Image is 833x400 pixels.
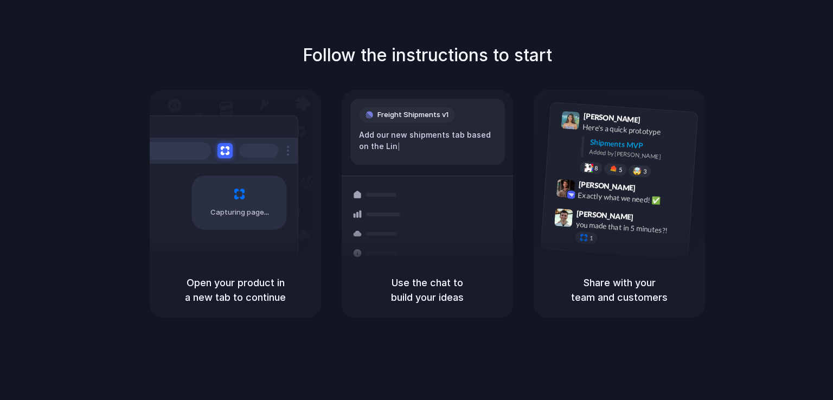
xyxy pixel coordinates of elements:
[583,110,640,126] span: [PERSON_NAME]
[639,183,661,196] span: 9:42 AM
[576,208,634,223] span: [PERSON_NAME]
[637,212,659,225] span: 9:47 AM
[163,275,308,305] h5: Open your product in a new tab to continue
[589,147,689,163] div: Added by [PERSON_NAME]
[589,235,593,241] span: 1
[582,121,691,140] div: Here's a quick prototype
[547,275,692,305] h5: Share with your team and customers
[643,169,647,175] span: 3
[589,137,690,154] div: Shipments MVP
[575,218,684,237] div: you made that in 5 minutes?!
[359,129,496,152] div: Add our new shipments tab based on the Lin
[303,42,552,68] h1: Follow the instructions to start
[633,167,642,175] div: 🤯
[578,178,636,194] span: [PERSON_NAME]
[578,189,686,208] div: Exactly what we need! ✅
[210,207,271,218] span: Capturing page
[619,167,623,173] span: 5
[355,275,500,305] h5: Use the chat to build your ideas
[377,109,448,120] span: Freight Shipments v1
[594,165,598,171] span: 8
[644,115,666,128] span: 9:41 AM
